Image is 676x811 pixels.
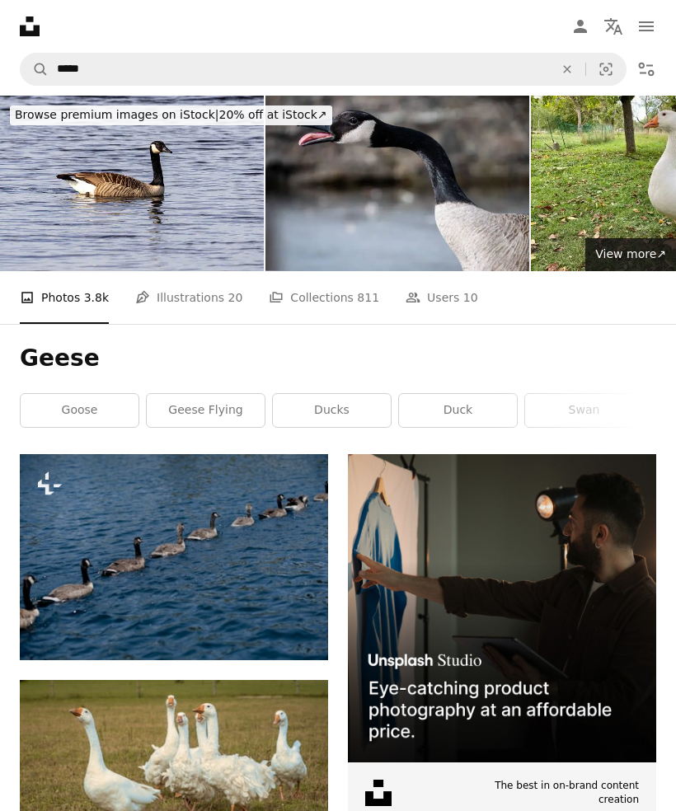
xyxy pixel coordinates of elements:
button: Menu [630,10,663,43]
a: Illustrations 20 [135,271,242,324]
button: Visual search [586,54,626,85]
a: ducks [273,394,391,427]
span: 10 [463,288,478,307]
form: Find visuals sitewide [20,53,627,86]
a: white swan on green grass during daytime [20,775,328,790]
a: View more↗ [585,238,676,271]
img: Hostile goose [265,96,529,271]
a: duck [399,394,517,427]
span: 811 [357,288,379,307]
a: Users 10 [406,271,478,324]
img: file-1715714098234-25b8b4e9d8faimage [348,454,656,762]
span: View more ↗ [595,247,666,260]
a: Collections 811 [269,271,379,324]
a: geese flying [147,394,265,427]
button: Language [597,10,630,43]
span: 20% off at iStock ↗ [15,108,327,121]
a: goose [21,394,138,427]
button: Search Unsplash [21,54,49,85]
button: Filters [630,53,663,86]
img: file-1631678316303-ed18b8b5cb9cimage [365,780,392,806]
a: Log in / Sign up [564,10,597,43]
a: a flock of ducks floating on top of a body of water [20,550,328,565]
span: The best in on-brand content creation [484,779,639,807]
img: a flock of ducks floating on top of a body of water [20,454,328,660]
button: Clear [549,54,585,85]
a: swan [525,394,643,427]
h1: Geese [20,344,656,373]
a: Home — Unsplash [20,16,40,36]
span: Browse premium images on iStock | [15,108,218,121]
span: 20 [228,288,243,307]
